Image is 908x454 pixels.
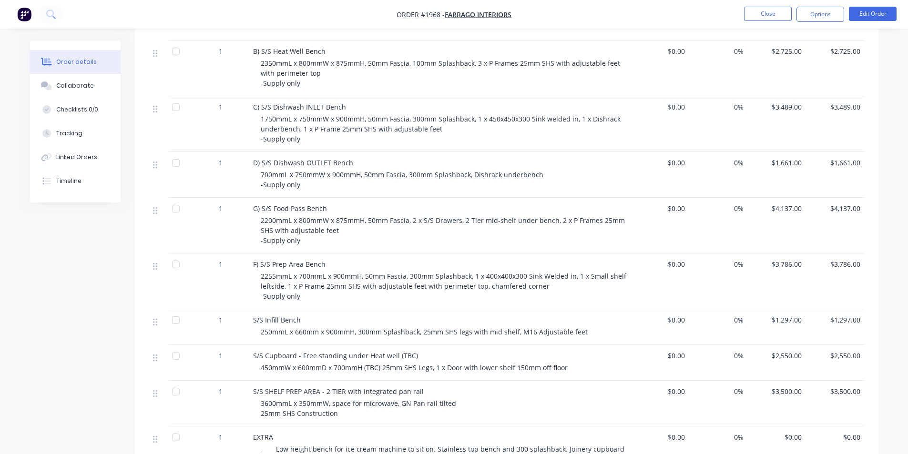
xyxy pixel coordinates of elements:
[693,259,744,269] span: 0%
[30,98,121,121] button: Checklists 0/0
[253,260,326,269] span: F) S/S Prep Area Bench
[634,46,685,56] span: $0.00
[751,102,802,112] span: $3,489.00
[693,203,744,213] span: 0%
[219,351,223,361] span: 1
[261,170,543,189] span: 700mmL x 750mmW x 900mmH, 50mm Fascia, 300mm Splashback, Dishrack underbench -Supply only
[809,158,860,168] span: $1,661.00
[261,327,588,336] span: 250mmL x 660mm x 900mmH, 300mm Splashback, 25mm SHS legs with mid shelf, M16 Adjustable feet
[693,315,744,325] span: 0%
[751,351,802,361] span: $2,550.00
[56,81,94,90] div: Collaborate
[751,386,802,396] span: $3,500.00
[261,399,456,418] span: 3600mmL x 350mmW, space for microwave, GN Pan rail tilted 25mm SHS Construction
[253,351,418,360] span: S/S Cupboard - Free standing under Heat well (TBC)
[253,47,326,56] span: B) S/S Heat Well Bench
[253,158,353,167] span: D) S/S Dishwash OUTLET Bench
[253,204,327,213] span: G) S/S Food Pass Bench
[809,203,860,213] span: $4,137.00
[261,59,622,88] span: 2350mmL x 800mmW x 875mmH, 50mm Fascia, 100mm Splashback, 3 x P Frames 25mm SHS with adjustable f...
[796,7,844,22] button: Options
[219,158,223,168] span: 1
[693,102,744,112] span: 0%
[56,177,82,185] div: Timeline
[261,363,568,372] span: 450mmW x 600mmD x 700mmH (TBC) 25mm SHS Legs, 1 x Door with lower shelf 150mm off floor
[751,315,802,325] span: $1,297.00
[56,129,82,138] div: Tracking
[809,386,860,396] span: $3,500.00
[219,432,223,442] span: 1
[219,203,223,213] span: 1
[809,102,860,112] span: $3,489.00
[56,105,98,114] div: Checklists 0/0
[693,432,744,442] span: 0%
[809,46,860,56] span: $2,725.00
[751,158,802,168] span: $1,661.00
[693,158,744,168] span: 0%
[751,432,802,442] span: $0.00
[219,102,223,112] span: 1
[634,315,685,325] span: $0.00
[30,169,121,193] button: Timeline
[253,387,424,396] span: S/S SHELF PREP AREA - 2 TIER with integrated pan rail
[30,121,121,145] button: Tracking
[751,203,802,213] span: $4,137.00
[809,432,860,442] span: $0.00
[634,102,685,112] span: $0.00
[261,114,622,143] span: 1750mmL x 750mmW x 900mmH, 50mm Fascia, 300mm Splashback, 1 x 450x450x300 Sink welded in, 1 x Dis...
[219,386,223,396] span: 1
[634,386,685,396] span: $0.00
[17,7,31,21] img: Factory
[634,158,685,168] span: $0.00
[219,315,223,325] span: 1
[261,216,627,245] span: 2200mmL x 800mmW x 875mmH, 50mm Fascia, 2 x S/S Drawers, 2 Tier mid-shelf under bench, 2 x P Fram...
[30,145,121,169] button: Linked Orders
[693,351,744,361] span: 0%
[219,259,223,269] span: 1
[809,259,860,269] span: $3,786.00
[744,7,792,21] button: Close
[30,50,121,74] button: Order details
[634,259,685,269] span: $0.00
[634,432,685,442] span: $0.00
[693,386,744,396] span: 0%
[634,203,685,213] span: $0.00
[219,46,223,56] span: 1
[809,315,860,325] span: $1,297.00
[253,315,301,324] span: S/S Infill Bench
[809,351,860,361] span: $2,550.00
[849,7,897,21] button: Edit Order
[397,10,445,19] span: Order #1968 -
[253,102,346,111] span: C) S/S Dishwash INLET Bench
[751,259,802,269] span: $3,786.00
[634,351,685,361] span: $0.00
[261,272,628,301] span: 2255mmL x 700mmL x 900mmH, 50mm Fascia, 300mm Splashback, 1 x 400x400x300 Sink Welded in, 1 x Sma...
[56,153,97,161] div: Linked Orders
[693,46,744,56] span: 0%
[253,433,273,442] span: EXTRA
[751,46,802,56] span: $2,725.00
[56,58,97,66] div: Order details
[30,74,121,98] button: Collaborate
[445,10,511,19] a: FARRAGO INTERIORS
